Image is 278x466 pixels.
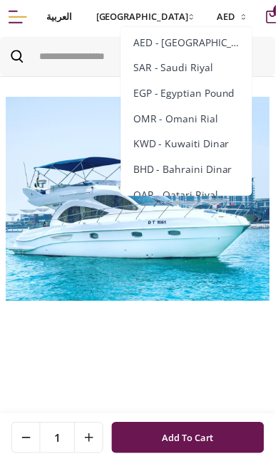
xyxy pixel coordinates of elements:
[135,189,220,203] span: QAR - Qatari Riyal
[135,61,215,75] span: SAR - Saudi Riyal
[210,10,254,24] button: AED
[90,10,202,24] button: [GEOGRAPHIC_DATA]
[135,87,237,101] span: EGP - Egyptian Pound
[41,427,75,457] span: 1
[135,138,232,152] span: KWD - Kuwaiti Dinar
[219,10,237,24] span: AED
[113,426,267,457] button: Add To Cart
[6,97,272,304] img: Majesty Yacht 44 ft. undefined--0
[135,36,246,50] span: AED - [GEOGRAPHIC_DATA] Dirham
[47,10,73,24] span: العربية
[135,164,235,178] span: BHD - Bahraini Dinar
[122,27,254,198] ul: AED
[97,10,190,24] span: [GEOGRAPHIC_DATA]
[164,430,216,453] span: Add To Cart
[135,112,220,127] span: OMR - Omani Rial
